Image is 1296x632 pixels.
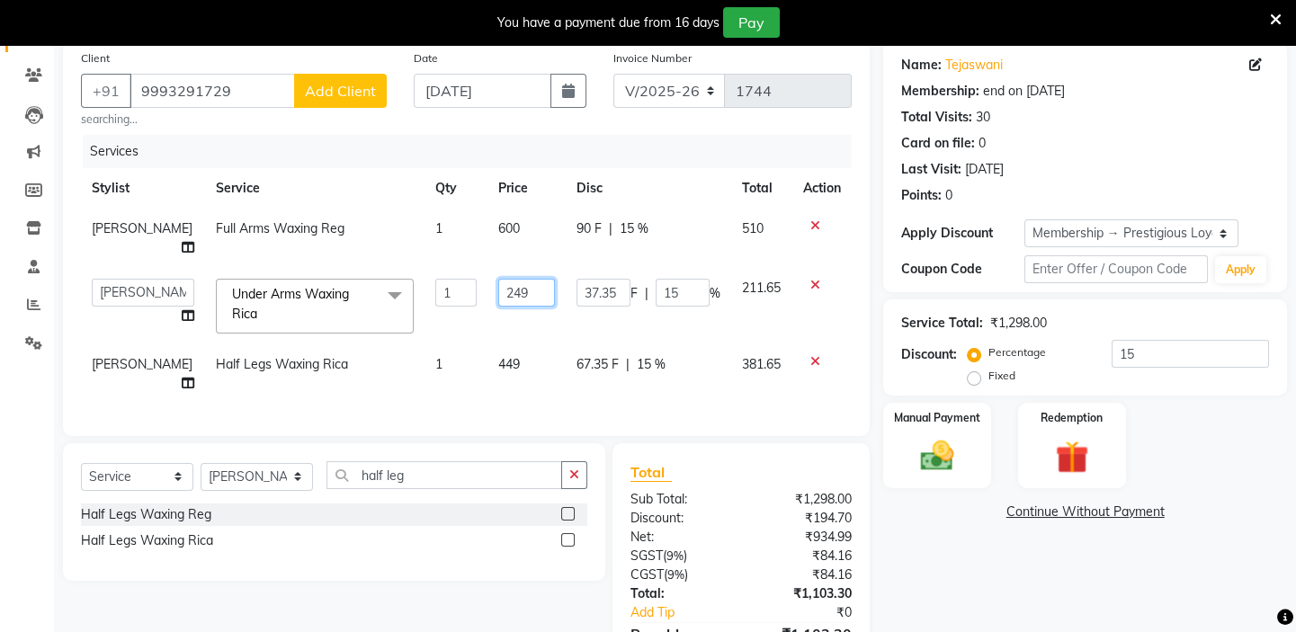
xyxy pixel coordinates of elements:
div: Discount: [901,345,957,364]
span: 1 [435,356,442,372]
a: x [257,306,265,322]
img: _gift.svg [1045,437,1099,478]
div: ₹1,298.00 [741,490,865,509]
span: 9% [666,548,684,563]
button: Pay [723,7,780,38]
span: 9% [667,567,684,582]
th: Service [205,168,425,209]
th: Disc [566,168,731,209]
span: 211.65 [742,280,781,296]
span: Full Arms Waxing Reg [216,220,344,236]
span: 15 % [620,219,648,238]
button: Add Client [294,74,387,108]
a: Add Tip [617,603,762,622]
div: Apply Discount [901,224,1023,243]
div: Half Legs Waxing Reg [81,505,211,524]
div: ₹194.70 [741,509,865,528]
input: Search or Scan [326,461,562,489]
span: 90 F [576,219,602,238]
img: _cash.svg [910,437,964,475]
div: Card on file: [901,134,975,153]
span: | [609,219,612,238]
label: Redemption [1041,410,1103,426]
span: F [630,284,638,303]
div: 0 [979,134,986,153]
span: SGST [630,547,663,564]
div: Service Total: [901,314,983,333]
button: +91 [81,74,131,108]
div: end on [DATE] [983,82,1065,101]
div: Name: [901,56,942,75]
span: Under Arms Waxing Rica [232,286,349,321]
div: Membership: [901,82,979,101]
label: Manual Payment [894,410,980,426]
input: Enter Offer / Coupon Code [1024,255,1208,283]
div: Total Visits: [901,108,972,127]
label: Client [81,50,110,67]
span: 381.65 [742,356,781,372]
span: Half Legs Waxing Rica [216,356,348,372]
span: 600 [498,220,520,236]
span: [PERSON_NAME] [92,356,192,372]
span: | [645,284,648,303]
span: Add Client [305,82,376,100]
div: ₹0 [762,603,865,622]
small: searching... [81,111,387,128]
div: [DATE] [965,160,1004,179]
div: Total: [617,584,741,603]
label: Invoice Number [613,50,692,67]
div: ₹84.16 [741,565,865,584]
span: | [626,355,630,374]
label: Fixed [988,368,1015,384]
span: 510 [742,220,764,236]
th: Stylist [81,168,205,209]
div: ₹1,298.00 [990,314,1047,333]
div: Coupon Code [901,260,1023,279]
div: Net: [617,528,741,547]
span: % [710,284,720,303]
a: Tejaswani [945,56,1003,75]
div: ₹934.99 [741,528,865,547]
span: 449 [498,356,520,372]
th: Total [731,168,792,209]
span: Total [630,463,672,482]
div: Discount: [617,509,741,528]
label: Date [414,50,438,67]
th: Action [792,168,852,209]
label: Percentage [988,344,1046,361]
div: 30 [976,108,990,127]
div: 0 [945,186,952,205]
th: Price [487,168,566,209]
div: You have a payment due from 16 days [497,13,720,32]
div: Half Legs Waxing Rica [81,531,213,550]
input: Search by Name/Mobile/Email/Code [130,74,295,108]
th: Qty [425,168,487,209]
div: Last Visit: [901,160,961,179]
div: Services [83,135,865,168]
span: [PERSON_NAME] [92,220,192,236]
span: 67.35 F [576,355,619,374]
span: 1 [435,220,442,236]
button: Apply [1215,256,1266,283]
div: Points: [901,186,942,205]
div: ( ) [617,565,741,584]
div: ₹1,103.30 [741,584,865,603]
span: 15 % [637,355,666,374]
div: Sub Total: [617,490,741,509]
div: ( ) [617,547,741,565]
span: CGST [630,566,664,583]
div: ₹84.16 [741,547,865,565]
a: Continue Without Payment [887,503,1283,521]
